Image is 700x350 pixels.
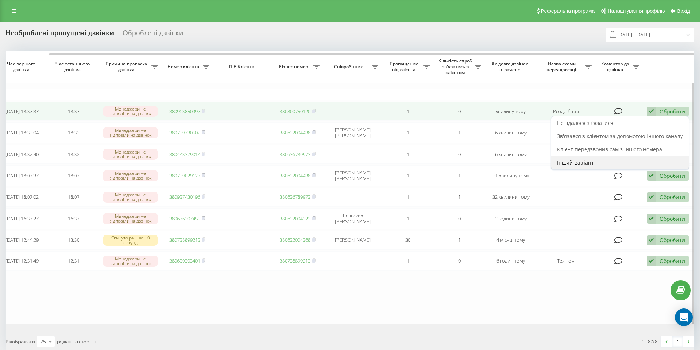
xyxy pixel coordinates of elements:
[169,151,200,158] a: 380443379014
[48,145,99,164] td: 18:32
[219,64,266,70] span: ПІБ Клієнта
[323,231,382,250] td: [PERSON_NAME]
[48,188,99,207] td: 18:07
[6,338,35,345] span: Відображати
[48,231,99,250] td: 13:30
[280,215,310,222] a: 380632004323
[103,235,158,246] div: Скинуто раніше 10 секунд
[103,106,158,117] div: Менеджери не відповіли на дзвінок
[557,119,613,126] span: Не вдалося зв'язатися
[382,188,434,207] td: 1
[103,256,158,267] div: Менеджери не відповіли на дзвінок
[485,188,536,207] td: 32 хвилини тому
[323,165,382,186] td: [PERSON_NAME] [PERSON_NAME]
[672,336,683,347] a: 1
[327,64,372,70] span: Співробітник
[677,8,690,14] span: Вихід
[169,194,200,200] a: 380937430196
[485,208,536,229] td: 2 години тому
[675,308,693,326] div: Open Intercom Messenger
[434,165,485,186] td: 1
[280,257,310,264] a: 380738899213
[434,145,485,164] td: 0
[103,170,158,181] div: Менеджери не відповіли на дзвінок
[485,165,536,186] td: 31 хвилину тому
[6,29,114,40] div: Необроблені пропущені дзвінки
[557,133,683,140] span: Зв'язався з клієнтом за допомогою іншого каналу
[660,108,685,115] div: Обробити
[48,251,99,271] td: 12:31
[165,64,203,70] span: Номер клієнта
[557,146,662,153] span: Клієнт передзвонив сам з іншого номера
[536,102,595,121] td: Роздрібний
[434,102,485,121] td: 0
[660,172,685,179] div: Обробити
[2,61,42,72] span: Час першого дзвінка
[536,251,595,271] td: Тех пом
[382,251,434,271] td: 1
[103,192,158,203] div: Менеджери не відповіли на дзвінок
[382,122,434,143] td: 1
[434,188,485,207] td: 1
[48,122,99,143] td: 18:33
[607,8,665,14] span: Налаштування профілю
[48,102,99,121] td: 18:37
[280,194,310,200] a: 380636789973
[169,129,200,136] a: 380739730502
[434,231,485,250] td: 1
[169,108,200,115] a: 380963850997
[437,58,475,75] span: Кількість спроб зв'язатись з клієнтом
[434,251,485,271] td: 0
[169,257,200,264] a: 380630303401
[103,61,151,72] span: Причина пропуску дзвінка
[660,237,685,243] div: Обробити
[280,129,310,136] a: 380632004438
[485,251,536,271] td: 6 годин тому
[280,172,310,179] a: 380632004438
[382,102,434,121] td: 1
[434,208,485,229] td: 0
[48,208,99,229] td: 16:37
[169,237,200,243] a: 380738899213
[599,61,633,72] span: Коментар до дзвінка
[485,145,536,164] td: 6 хвилин тому
[280,151,310,158] a: 380636789973
[103,127,158,138] div: Менеджери не відповіли на дзвінок
[541,8,595,14] span: Реферальна програма
[280,108,310,115] a: 380800750120
[485,231,536,250] td: 4 місяці тому
[382,165,434,186] td: 1
[382,231,434,250] td: 30
[48,165,99,186] td: 18:07
[280,237,310,243] a: 380632004368
[103,213,158,224] div: Менеджери не відповіли на дзвінок
[54,61,93,72] span: Час останнього дзвінка
[382,208,434,229] td: 1
[386,61,423,72] span: Пропущених від клієнта
[169,215,200,222] a: 380676307455
[485,122,536,143] td: 6 хвилин тому
[434,122,485,143] td: 1
[485,102,536,121] td: хвилину тому
[169,172,200,179] a: 380739029127
[557,159,594,166] span: Інший варіант
[660,257,685,264] div: Обробити
[276,64,313,70] span: Бізнес номер
[323,122,382,143] td: [PERSON_NAME] [PERSON_NAME]
[103,149,158,160] div: Менеджери не відповіли на дзвінок
[491,61,531,72] span: Як довго дзвінок втрачено
[382,145,434,164] td: 1
[642,338,657,345] div: 1 - 8 з 8
[660,194,685,201] div: Обробити
[40,338,46,345] div: 25
[57,338,97,345] span: рядків на сторінці
[123,29,183,40] div: Оброблені дзвінки
[323,208,382,229] td: Бельских [PERSON_NAME]
[660,215,685,222] div: Обробити
[540,61,585,72] span: Назва схеми переадресації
